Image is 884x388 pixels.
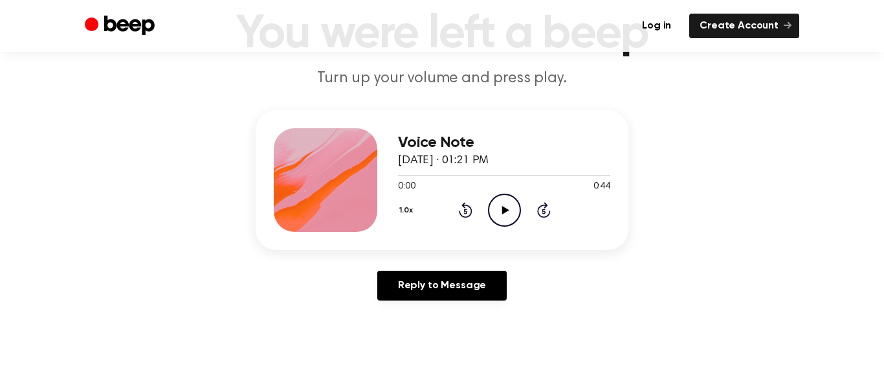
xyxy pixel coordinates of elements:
[398,155,489,166] span: [DATE] · 01:21 PM
[377,271,507,301] a: Reply to Message
[85,14,158,39] a: Beep
[593,180,610,194] span: 0:44
[632,14,681,38] a: Log in
[193,68,691,89] p: Turn up your volume and press play.
[398,200,418,222] button: 1.0x
[398,134,610,152] h3: Voice Note
[398,180,415,194] span: 0:00
[689,14,799,38] a: Create Account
